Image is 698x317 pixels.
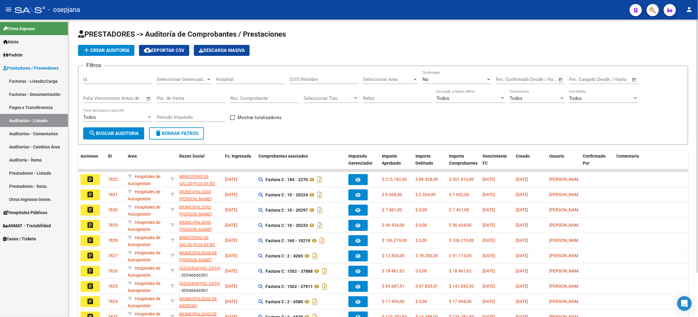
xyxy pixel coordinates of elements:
[516,268,529,273] span: [DATE]
[265,253,303,258] strong: Factura C : 2 - 4265
[87,252,94,259] mat-icon: assignment
[89,131,139,136] span: Buscar Auditoria
[179,295,220,308] div: - 33999001179
[316,220,324,230] i: Descargar documento
[3,222,51,229] span: ANMAT - Trazabilidad
[128,154,137,158] span: Area
[155,131,198,136] span: Borrar Filtros
[87,206,94,213] mat-icon: assignment
[89,129,96,137] mat-icon: search
[108,207,118,212] span: 7830
[581,150,614,177] datatable-header-cell: Confirmado Por
[83,46,90,54] mat-icon: add
[179,219,220,232] div: - 30999001935
[139,45,189,56] button: Exportar CSV
[3,52,23,58] span: Padrón
[569,77,594,82] input: Fecha inicio
[321,266,329,276] i: Descargar documento
[225,253,237,258] span: [DATE]
[225,192,237,197] span: [DATE]
[382,238,407,243] span: $ 106.219,00
[108,253,118,258] span: 7827
[311,297,319,307] i: Descargar documento
[382,284,404,289] span: $ 93.687,51
[237,114,282,121] span: Mostrar totalizadores
[78,150,105,177] datatable-header-cell: Acciones
[550,223,582,228] span: [PERSON_NAME]
[225,154,251,158] span: Fc. Ingresada
[5,6,12,13] mat-icon: menu
[179,154,205,158] span: Razon Social
[318,236,326,246] i: Descargar documento
[510,96,523,101] span: Todos
[87,237,94,244] mat-icon: assignment
[265,208,308,213] strong: Factura C : 10 - 20297
[449,268,472,273] span: $ 18.461,62
[449,284,474,289] span: $ 141.542,92
[225,223,237,228] span: [DATE]
[316,190,324,200] i: Descargar documento
[483,177,495,182] span: [DATE]
[223,150,256,177] datatable-header-cell: Fc. Ingresada
[87,282,94,290] mat-icon: assignment
[415,284,438,289] span: $ 47.855,41
[449,223,472,228] span: $ 36.434,00
[128,220,160,232] span: Hospitales de Autogestión
[379,150,413,177] datatable-header-cell: Importe Aprobado
[415,177,438,182] span: $ 88.428,00
[83,127,144,140] button: Buscar Auditoria
[128,250,160,262] span: Hospitales de Autogestión
[415,223,427,228] span: $ 0,00
[413,150,447,177] datatable-header-cell: Importe Debitado
[311,251,319,261] i: Descargar documento
[483,268,495,273] span: [DATE]
[321,282,329,291] i: Descargar documento
[516,207,529,212] span: [DATE]
[550,284,582,289] span: [PERSON_NAME]
[128,205,160,217] span: Hospitales de Autogestión
[179,220,220,239] span: MUNICIPALIDAD [PERSON_NAME][GEOGRAPHIC_DATA]
[447,150,480,177] datatable-header-cell: Importe Comprobantes
[449,154,478,166] span: Importe Comprobantes
[547,150,581,177] datatable-header-cell: Usuario
[346,150,379,177] datatable-header-cell: Imputado Gerenciador
[348,154,372,166] span: Imputado Gerenciador
[144,46,151,54] mat-icon: cloud_download
[415,192,436,197] span: $ 2.534,00
[415,268,427,273] span: $ 0,00
[516,299,529,304] span: [DATE]
[265,299,303,304] strong: Factura C : 2 - 6580
[155,129,162,137] mat-icon: delete
[516,223,529,228] span: [DATE]
[382,207,402,212] span: $ 7.461,00
[550,177,582,182] span: [PERSON_NAME]
[83,61,104,70] h3: Filtros
[87,176,94,183] mat-icon: assignment
[550,299,582,304] span: [PERSON_NAME]
[265,192,308,197] strong: Factura C : 10 - 20324
[415,253,438,258] span: $ 78.283,00
[87,267,94,275] mat-icon: assignment
[516,177,529,182] span: [DATE]
[78,45,134,56] button: Crear Auditoría
[583,154,606,166] span: Confirmado Por
[569,96,582,101] span: Todos
[179,250,217,262] span: MUNICIPALIDAD DE [PERSON_NAME]
[480,150,514,177] datatable-header-cell: Vencimiento FC
[550,238,582,243] span: [PERSON_NAME]
[382,154,401,166] span: Importe Aprobado
[128,266,160,278] span: Hospitales de Autogestión
[382,177,407,182] span: $ 213.182,00
[483,284,495,289] span: [DATE]
[483,238,495,243] span: [DATE]
[179,266,220,271] span: [GEOGRAPHIC_DATA]
[87,298,94,305] mat-icon: assignment
[179,296,217,308] span: MUNICIPALIDAD DE MORENO
[179,250,220,262] div: - 33999001489
[550,268,582,273] span: [PERSON_NAME]
[449,177,474,182] span: $ 301.610,00
[449,192,469,197] span: $ 7.602,00
[179,265,220,278] div: - 30546666561
[382,192,402,197] span: $ 5.068,00
[225,238,237,243] span: [DATE]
